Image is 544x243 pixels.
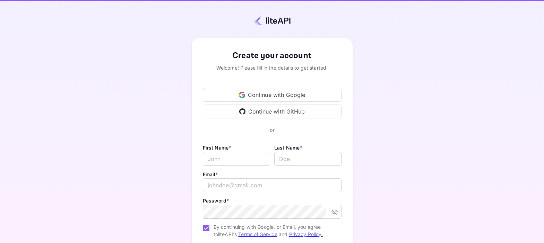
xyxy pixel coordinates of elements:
[289,231,323,237] a: Privacy Policy.
[254,16,291,26] img: liteapi
[203,105,342,118] div: Continue with GitHub
[203,145,231,151] label: First Name
[203,64,342,71] div: Welcome! Please fill in the details to get started.
[238,231,277,237] a: Terms of Service
[203,178,342,192] input: johndoe@gmail.com
[274,152,342,166] input: Doe
[203,88,342,102] div: Continue with Google
[328,206,341,218] button: toggle password visibility
[274,145,302,151] label: Last Name
[203,171,218,177] label: Email
[203,152,270,166] input: John
[203,198,229,204] label: Password
[203,49,342,62] div: Create your account
[214,223,336,238] span: By continuing with Google, or Email, you agree to liteAPI's and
